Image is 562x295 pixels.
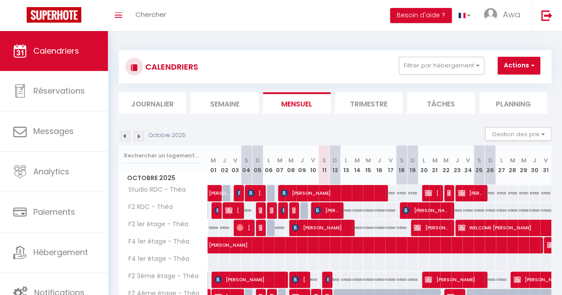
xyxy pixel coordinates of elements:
[385,185,396,201] div: 67000
[311,156,315,165] abbr: V
[447,185,450,201] span: WELCOME [PERSON_NAME]
[120,271,201,281] span: F2 3ème étage - Théa
[120,220,191,229] span: F2 1er étage - Théa
[485,146,496,185] th: 26
[233,156,237,165] abbr: V
[378,156,381,165] abbr: J
[341,271,352,288] div: 105000
[247,185,262,201] span: [PERSON_NAME]
[149,131,186,140] p: Octobre 2025
[352,146,363,185] th: 14
[425,185,439,201] span: [PERSON_NAME]
[352,202,363,219] div: 105000
[503,9,521,20] span: Awa
[330,146,341,185] th: 12
[496,202,507,219] div: 105000
[292,202,295,219] span: [PERSON_NAME]
[300,156,303,165] abbr: J
[529,146,540,185] th: 30
[540,185,551,201] div: 67000
[204,237,215,254] a: [PERSON_NAME]
[211,156,216,165] abbr: M
[255,156,260,165] abbr: D
[396,185,407,201] div: 67000
[407,146,418,185] th: 19
[425,271,482,288] span: [PERSON_NAME]
[529,185,540,201] div: 67000
[407,92,474,114] li: Tâches
[451,146,462,185] th: 23
[422,156,425,165] abbr: L
[363,202,374,219] div: 105000
[136,10,166,19] span: Chercher
[440,146,451,185] th: 22
[485,127,551,141] button: Gestion des prix
[429,146,440,185] th: 21
[215,202,218,219] span: [PERSON_NAME]
[500,156,502,165] abbr: L
[540,202,551,219] div: 105000
[466,156,470,165] abbr: V
[208,146,219,185] th: 01
[219,146,230,185] th: 02
[485,185,496,201] div: 67000
[507,202,518,219] div: 105000
[363,271,374,288] div: 105000
[33,166,69,177] span: Analytics
[288,156,294,165] abbr: M
[496,185,507,201] div: 67000
[488,156,492,165] abbr: D
[540,146,551,185] th: 31
[259,202,262,219] span: [PERSON_NAME] [PERSON_NAME]
[474,146,485,185] th: 25
[236,185,240,201] span: [PERSON_NAME]
[223,156,226,165] abbr: J
[314,202,339,219] span: [PERSON_NAME] [PERSON_NAME]
[341,146,352,185] th: 13
[209,180,229,197] span: [PERSON_NAME]
[443,156,449,165] abbr: M
[263,146,274,185] th: 06
[518,146,529,185] th: 29
[366,156,371,165] abbr: M
[330,271,341,288] div: 95000
[399,156,403,165] abbr: S
[341,202,352,219] div: 105000
[390,8,452,23] button: Besoin d'aide ?
[120,254,191,264] span: F4 1er étage - Théa
[432,156,438,165] abbr: M
[225,202,239,219] span: [PERSON_NAME]
[414,219,449,236] span: [PERSON_NAME]
[296,146,307,185] th: 09
[191,92,258,114] li: Semaine
[236,219,251,236] span: [PERSON_NAME]
[363,220,374,236] div: 105000
[385,271,396,288] div: 105000
[230,146,241,185] th: 03
[374,146,385,185] th: 16
[120,202,175,212] span: F2 RDC - Théa
[544,156,548,165] abbr: V
[462,202,474,219] div: 105000
[274,220,285,236] div: 85000
[507,185,518,201] div: 67000
[292,271,306,288] span: [PERSON_NAME]
[507,146,518,185] th: 28
[418,146,429,185] th: 20
[518,185,529,201] div: 67000
[396,146,407,185] th: 18
[204,185,215,202] a: [PERSON_NAME]
[292,219,349,236] span: [PERSON_NAME]
[259,219,262,236] span: [PERSON_NAME]
[325,271,329,288] span: [PERSON_NAME]
[119,92,186,114] li: Journalier
[208,220,219,236] div: 95000
[374,202,385,219] div: 105000
[33,45,79,56] span: Calendriers
[407,271,418,288] div: 105000
[462,146,474,185] th: 24
[374,220,385,236] div: 105000
[352,220,363,236] div: 105000
[120,237,191,247] span: F4 1er étage - Théa
[403,202,449,219] span: [PERSON_NAME]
